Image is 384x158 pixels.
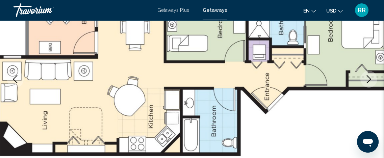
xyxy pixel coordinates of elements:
[303,8,310,14] span: en
[14,3,151,17] a: Travorium
[360,71,377,88] button: Next image
[326,8,336,14] span: USD
[357,131,379,153] iframe: Button to launch messaging window
[157,7,189,13] a: Getaways Plus
[326,6,343,16] button: Change currency
[203,7,227,13] a: Getaways
[7,71,24,88] button: Previous image
[353,3,370,17] button: User Menu
[303,6,316,16] button: Change language
[358,7,366,14] span: RR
